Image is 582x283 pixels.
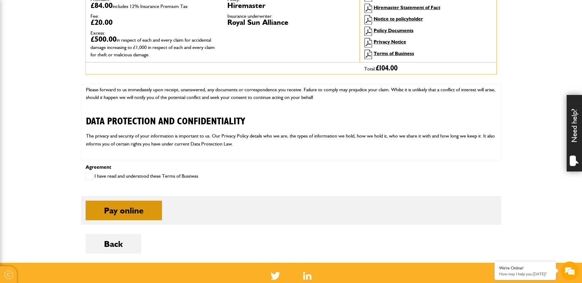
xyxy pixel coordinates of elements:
[86,132,496,148] p: The privacy and security of your information is important to us. Our Privacy Policy details who w...
[86,234,141,254] button: Back
[91,36,218,58] dd: £500.00
[91,19,218,26] dd: £20.00
[360,62,496,74] div: Total:
[32,34,103,42] div: Chat with us now
[91,31,218,36] dt: Excess:
[8,75,112,88] input: Enter your email address
[303,272,311,280] img: Linked In
[91,2,218,9] dd: £84.00
[83,189,111,197] em: Start Chat
[376,65,398,72] span: £
[10,34,26,43] img: d_20077148190_company_1631870298795_20077148190
[8,93,112,106] input: Enter your phone number
[86,165,497,170] p: Agreement
[8,57,112,70] input: Enter your last name
[8,111,112,183] textarea: Type your message and hit 'Enter'
[227,14,355,19] dt: Insurance underwriter:
[227,2,355,9] dd: Hiremaster
[374,51,414,56] a: Terms of Business
[101,3,115,18] div: Minimize live chat window
[499,266,551,271] div: We're Online!
[86,172,198,180] label: I have read and understood these Terms of Business
[567,95,582,172] div: Need help?
[374,28,414,33] a: Policy Documents
[91,14,218,19] dt: Fee:
[374,16,423,22] a: Notice to policyholder
[86,86,496,101] p: Please forward to us immediately upon receipt, unanswered, any documents or correspondence you re...
[113,3,188,9] span: includes 12% Insurance Premium Tax
[86,201,162,220] button: Pay online
[227,19,355,26] dd: Royal Sun Alliance
[91,37,215,58] span: in respect of each and every claim for accidental damage increasing to £1,000 in respect of each ...
[374,5,440,10] a: Hiremaster Statement of Fact
[374,39,406,45] a: Privacy Notice
[499,272,551,276] p: How may I help you today?
[86,106,496,127] h2: DATA PROTECTION AND CONFIDENTIALITY
[379,65,398,72] span: 104.00
[86,153,496,173] h2: CONFLICT OF INTEREST
[271,272,280,280] img: Twitter
[303,272,311,280] a: LinkedIn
